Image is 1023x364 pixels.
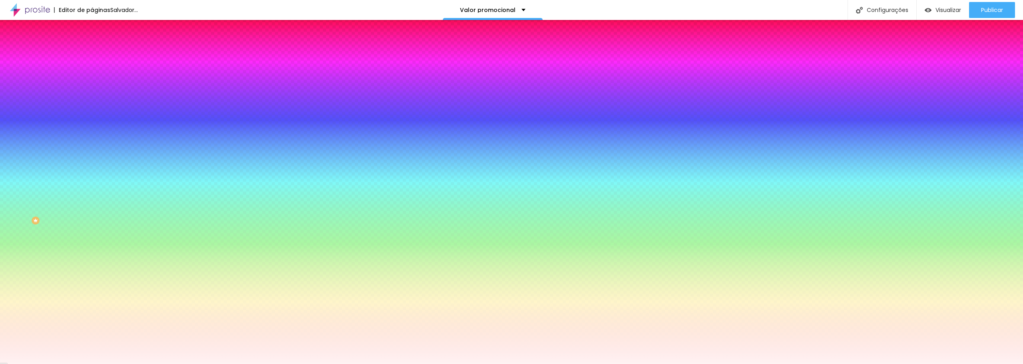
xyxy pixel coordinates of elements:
[460,6,515,14] font: Valor promocional
[867,6,908,14] font: Configurações
[110,6,138,14] font: Salvador...
[856,7,863,14] img: Ícone
[969,2,1015,18] button: Publicar
[59,6,110,14] font: Editor de páginas
[935,6,961,14] font: Visualizar
[981,6,1003,14] font: Publicar
[925,7,931,14] img: view-1.svg
[917,2,969,18] button: Visualizar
